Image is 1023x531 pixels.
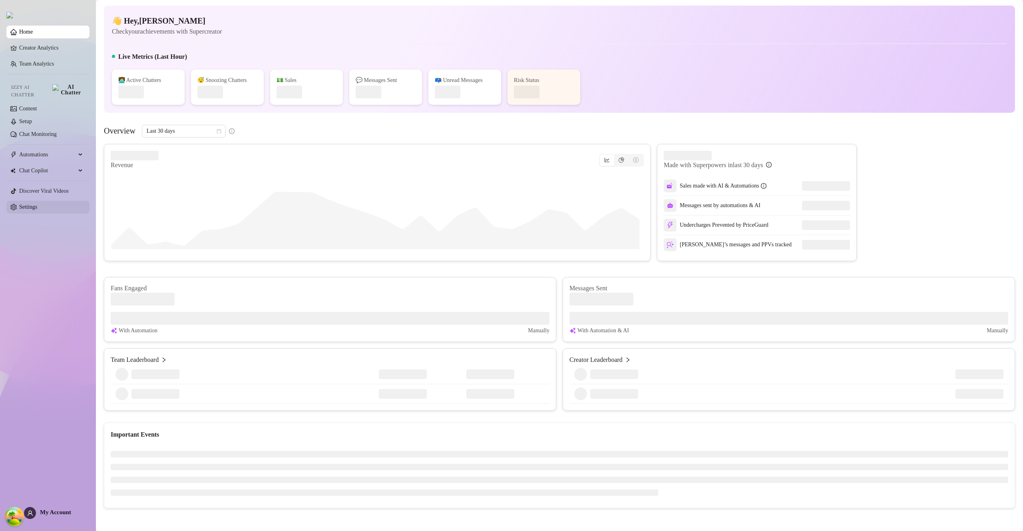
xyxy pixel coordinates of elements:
[229,128,235,134] span: info-circle
[569,326,576,335] img: svg%3e
[112,15,222,26] h4: 👋 Hey, [PERSON_NAME]
[761,183,766,189] span: info-circle
[10,152,17,158] span: thunderbolt
[111,429,1008,439] div: Important Events
[19,188,69,194] a: Discover Viral Videos
[112,26,222,36] article: Check your achievements with Supercreator
[111,284,549,293] article: Fans Engaged
[667,202,673,209] img: svg%3e
[680,182,766,190] div: Sales made with AI & Automations
[104,125,135,137] article: Overview
[19,204,37,210] a: Settings
[19,29,33,35] a: Home
[619,157,624,163] span: pie-chart
[217,129,221,134] span: calendar
[569,355,623,365] article: Creator Leaderboard
[987,326,1008,335] article: Manually
[766,162,772,168] span: info-circle
[19,42,83,54] a: Creator Analytics
[599,154,644,167] div: segmented control
[19,164,76,177] span: Chat Copilot
[6,12,13,18] img: logo.svg
[528,326,549,335] article: Manually
[435,76,495,85] div: 📪 Unread Messages
[52,84,83,96] img: AI Chatter
[667,182,674,190] img: svg%3e
[161,355,167,365] span: right
[604,157,610,163] span: line-chart
[664,219,768,232] div: Undercharges Prevented by PriceGuard
[40,509,71,515] span: My Account
[514,76,574,85] div: Risk Status
[667,222,674,229] img: svg%3e
[664,238,792,251] div: [PERSON_NAME]’s messages and PPVs tracked
[118,76,178,85] div: 👩‍💻 Active Chatters
[111,355,159,365] article: Team Leaderboard
[197,76,257,85] div: 😴 Snoozing Chatters
[667,241,674,248] img: svg%3e
[664,199,760,212] div: Messages sent by automations & AI
[19,118,32,124] a: Setup
[6,509,22,525] button: Open Tanstack query devtools
[11,84,49,99] span: Izzy AI Chatter
[356,76,416,85] div: 💬 Messages Sent
[111,326,117,335] img: svg%3e
[633,157,639,163] span: dollar-circle
[625,355,631,365] span: right
[569,284,1008,293] article: Messages Sent
[19,61,54,67] a: Team Analytics
[147,125,221,137] span: Last 30 days
[111,160,159,170] article: Revenue
[19,131,57,137] a: Chat Monitoring
[19,106,37,112] a: Content
[119,326,157,335] article: With Automation
[10,168,16,174] img: Chat Copilot
[19,148,76,161] span: Automations
[27,510,33,516] span: user
[277,76,336,85] div: 💵 Sales
[118,52,187,62] h5: Live Metrics (Last Hour)
[664,160,763,170] article: Made with Superpowers in last 30 days
[577,326,629,335] article: With Automation & AI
